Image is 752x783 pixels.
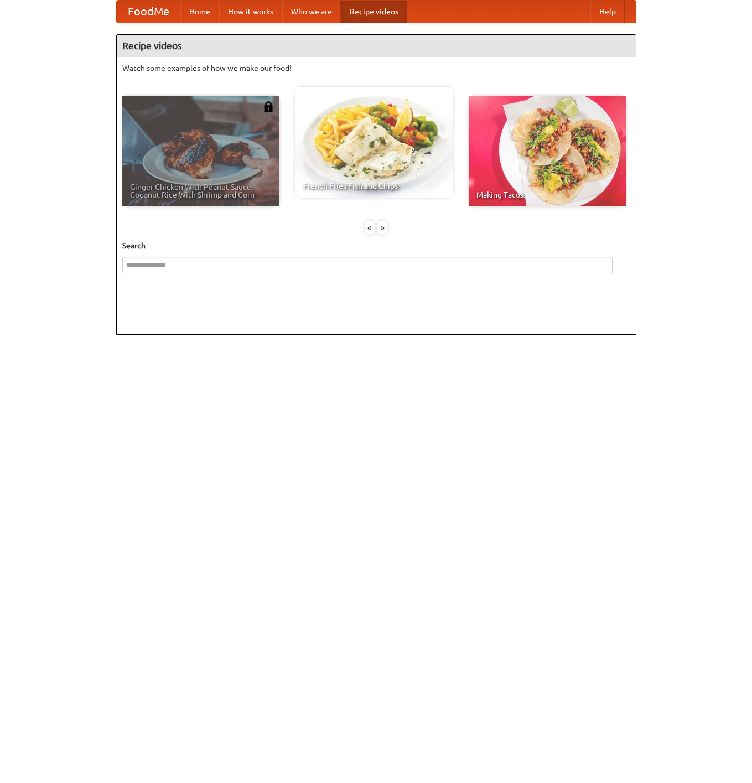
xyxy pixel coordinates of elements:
[365,221,375,235] div: «
[295,87,453,198] a: French Fries Fish and Chips
[377,221,387,235] div: »
[469,96,626,206] a: Making Tacos
[590,1,625,23] a: Help
[180,1,219,23] a: Home
[122,63,630,74] p: Watch some examples of how we make our food!
[476,191,618,199] span: Making Tacos
[122,240,630,251] h5: Search
[303,182,445,190] span: French Fries Fish and Chips
[282,1,341,23] a: Who we are
[341,1,407,23] a: Recipe videos
[117,35,636,57] h4: Recipe videos
[117,1,180,23] a: FoodMe
[263,101,274,112] img: 483408.png
[219,1,282,23] a: How it works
